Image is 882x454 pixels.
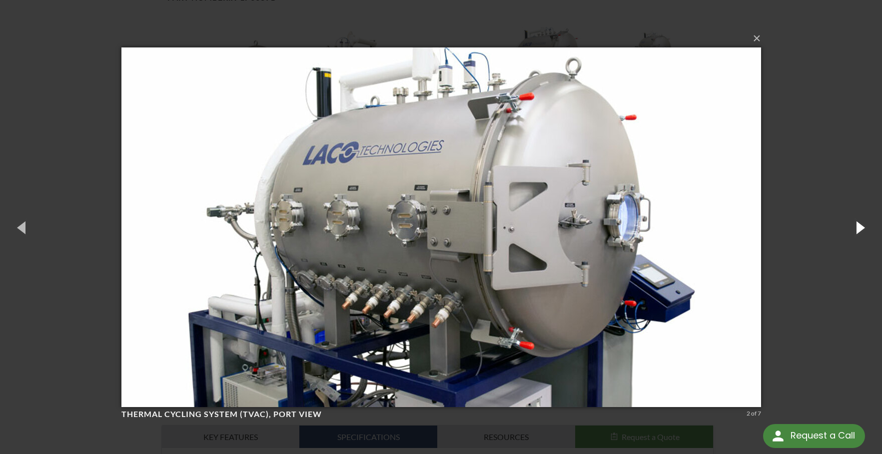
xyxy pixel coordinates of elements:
h4: Thermal Cycling System (TVAC), port view [121,409,743,420]
img: round button [770,428,786,444]
div: Request a Call [791,424,855,447]
button: × [124,27,764,49]
div: Request a Call [763,424,865,448]
button: Next (Right arrow key) [837,200,882,255]
img: Thermal Cycling System (TVAC), port view [121,27,761,427]
div: 2 of 7 [747,409,761,418]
